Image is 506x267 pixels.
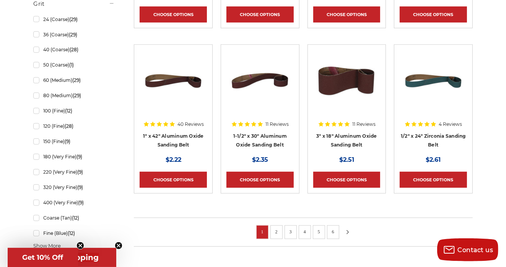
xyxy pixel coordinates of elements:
a: 80 (Medium) [33,89,115,102]
span: (28) [65,123,73,129]
span: 4 Reviews [439,122,462,127]
a: 3 [287,228,294,236]
span: $2.35 [252,156,268,163]
a: 4 [301,228,309,236]
span: (9) [77,169,83,175]
span: (29) [72,77,81,83]
span: (29) [69,32,77,37]
a: 36 (Coarse) [33,28,115,41]
img: 1" x 42" Aluminum Oxide Belt [143,50,204,111]
span: 11 Reviews [352,122,376,127]
span: (9) [65,138,70,144]
span: 11 Reviews [265,122,289,127]
span: (12) [72,215,79,221]
span: (9) [76,154,82,160]
span: (29) [69,16,78,22]
span: (1) [69,62,74,68]
a: 50 (Coarse) [33,58,115,72]
a: 1-1/2" x 30" Sanding Belt - Aluminum Oxide [226,50,294,117]
a: 220 (Very Fine) [33,165,115,179]
a: 400 (Very Fine) [33,196,115,209]
span: (9) [78,200,84,205]
a: 1/2" x 24" Zirconia Sanding Belt [401,133,466,148]
a: Coarse (Tan) [33,211,115,225]
a: Choose Options [313,172,381,188]
span: (28) [70,47,78,52]
a: Choose Options [226,7,294,23]
a: Choose Options [400,7,467,23]
span: 40 Reviews [177,122,204,127]
div: Get 10% OffClose teaser [8,248,78,267]
a: 40 (Coarse) [33,43,115,56]
a: Choose Options [226,172,294,188]
a: 6 [329,228,337,236]
a: 120 (Fine) [33,119,115,133]
a: 1" x 42" Aluminum Oxide Belt [140,50,207,117]
span: $2.61 [426,156,441,163]
span: Get 10% Off [23,253,63,262]
a: 1" x 42" Aluminum Oxide Sanding Belt [143,133,204,148]
img: 1/2" x 24" Zirconia File Belt [403,50,464,111]
span: (9) [77,184,83,190]
a: 320 (Very Fine) [33,181,115,194]
a: 150 (Fine) [33,135,115,148]
a: 3" x 18" Aluminum Oxide Sanding Belt [316,133,377,148]
span: $2.51 [339,156,354,163]
a: Choose Options [140,7,207,23]
a: 1/2" x 24" Zirconia File Belt [400,50,467,117]
a: 100 (Fine) [33,104,115,117]
img: 3" x 18" Aluminum Oxide Sanding Belt [316,50,377,111]
a: 24 (Coarse) [33,13,115,26]
a: Choose Options [140,172,207,188]
button: Contact us [437,238,498,261]
a: Choose Options [400,172,467,188]
div: Get Free ShippingClose teaser [8,248,116,267]
a: 5 [315,228,323,236]
a: 3" x 18" Aluminum Oxide Sanding Belt [313,50,381,117]
a: 1 [259,228,266,236]
a: 180 (Very Fine) [33,150,115,163]
a: 60 (Medium) [33,73,115,87]
span: (12) [65,108,72,114]
span: Contact us [458,246,493,254]
a: Fine (Blue) [33,226,115,240]
img: 1-1/2" x 30" Sanding Belt - Aluminum Oxide [229,50,291,111]
span: $2.22 [166,156,181,163]
span: Show More [33,242,61,250]
a: 1-1/2" x 30" Aluminum Oxide Sanding Belt [233,133,287,148]
span: (29) [73,93,81,98]
button: Close teaser [115,242,122,249]
span: (12) [68,230,75,236]
button: Close teaser [76,242,84,249]
a: 2 [273,228,280,236]
a: Choose Options [313,7,381,23]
